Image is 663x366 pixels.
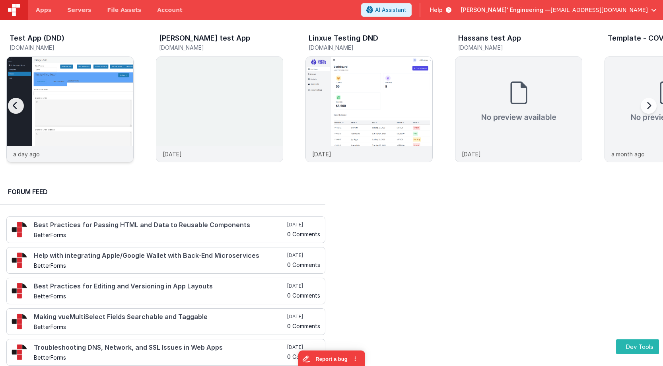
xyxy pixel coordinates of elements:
span: File Assets [107,6,142,14]
h3: Hassans test App [458,34,521,42]
h5: BetterForms [34,354,286,360]
img: 295_2.png [12,222,27,238]
h5: [DATE] [287,313,320,320]
span: [PERSON_NAME]' Engineering — [461,6,550,14]
h5: BetterForms [34,263,286,269]
span: Apps [36,6,51,14]
a: Troubleshooting DNS, Network, and SSL Issues in Web Apps BetterForms [DATE] 0 Comments [6,339,325,366]
p: a month ago [611,150,645,158]
p: [DATE] [312,150,331,158]
h4: Making vueMultiSelect Fields Searchable and Taggable [34,313,286,321]
h5: [DOMAIN_NAME] [10,45,134,51]
h5: 0 Comments [287,292,320,298]
span: Servers [67,6,91,14]
h4: Best Practices for Editing and Versioning in App Layouts [34,283,286,290]
h4: Help with integrating Apple/Google Wallet with Back-End Microservices [34,252,286,259]
a: Best Practices for Editing and Versioning in App Layouts BetterForms [DATE] 0 Comments [6,278,325,304]
h5: BetterForms [34,324,286,330]
h2: Forum Feed [8,187,317,197]
a: Help with integrating Apple/Google Wallet with Back-End Microservices BetterForms [DATE] 0 Comments [6,247,325,274]
h5: [DATE] [287,283,320,289]
h3: Test App (DND) [10,34,64,42]
p: [DATE] [163,150,182,158]
h5: BetterForms [34,232,286,238]
h5: 0 Comments [287,231,320,237]
img: 295_2.png [12,252,27,268]
h4: Troubleshooting DNS, Network, and SSL Issues in Web Apps [34,344,286,351]
a: Making vueMultiSelect Fields Searchable and Taggable BetterForms [DATE] 0 Comments [6,308,325,335]
h3: Linxue Testing DND [309,34,378,42]
p: [DATE] [462,150,481,158]
img: 295_2.png [12,344,27,360]
h5: [DOMAIN_NAME] [309,45,433,51]
img: 295_2.png [12,313,27,329]
h5: 0 Comments [287,262,320,268]
img: 295_2.png [12,283,27,299]
h3: [PERSON_NAME] test App [159,34,250,42]
button: Dev Tools [616,339,659,354]
button: [PERSON_NAME]' Engineering — [EMAIL_ADDRESS][DOMAIN_NAME] [461,6,657,14]
h4: Best Practices for Passing HTML and Data to Reusable Components [34,222,286,229]
span: [EMAIL_ADDRESS][DOMAIN_NAME] [550,6,648,14]
h5: BetterForms [34,293,286,299]
h5: [DATE] [287,222,320,228]
h5: [DATE] [287,344,320,350]
span: AI Assistant [375,6,406,14]
h5: 0 Comments [287,323,320,329]
h5: [DATE] [287,252,320,259]
h5: 0 Comments [287,354,320,360]
h5: [DOMAIN_NAME] [458,45,582,51]
h5: [DOMAIN_NAME] [159,45,283,51]
button: AI Assistant [361,3,412,17]
a: Best Practices for Passing HTML and Data to Reusable Components BetterForms [DATE] 0 Comments [6,216,325,243]
span: Help [430,6,443,14]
